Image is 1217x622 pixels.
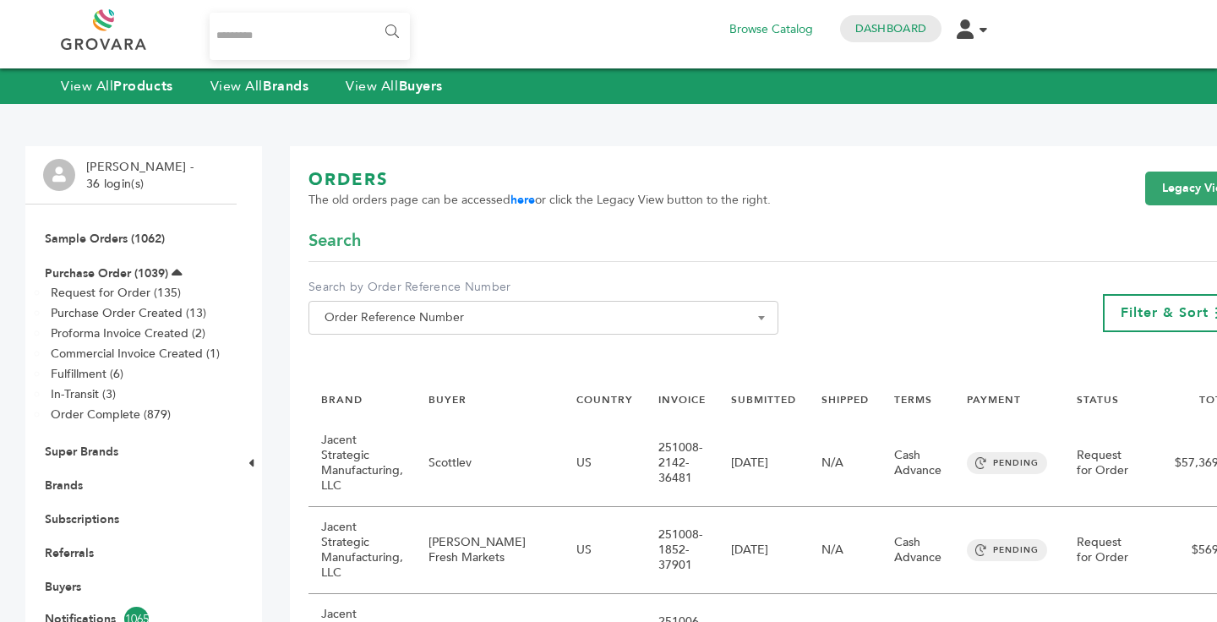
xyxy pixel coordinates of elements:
[881,507,954,594] td: Cash Advance
[51,285,181,301] a: Request for Order (135)
[308,420,416,507] td: Jacent Strategic Manufacturing, LLC
[45,444,118,460] a: Super Brands
[576,393,633,406] a: COUNTRY
[45,477,83,494] a: Brands
[731,393,796,406] a: SUBMITTED
[51,305,206,321] a: Purchase Order Created (13)
[321,393,363,406] a: BRAND
[45,231,165,247] a: Sample Orders (1062)
[51,366,123,382] a: Fulfillment (6)
[809,420,881,507] td: N/A
[61,77,173,95] a: View AllProducts
[646,420,718,507] td: 251008-2142-36481
[113,77,172,95] strong: Products
[564,507,646,594] td: US
[308,229,361,253] span: Search
[1121,303,1209,322] span: Filter & Sort
[1064,507,1145,594] td: Request for Order
[428,393,467,406] a: BUYER
[658,393,706,406] a: INVOICE
[308,301,778,335] span: Order Reference Number
[45,511,119,527] a: Subscriptions
[318,306,769,330] span: Order Reference Number
[821,393,869,406] a: SHIPPED
[86,159,198,192] li: [PERSON_NAME] - 36 login(s)
[263,77,308,95] strong: Brands
[399,77,443,95] strong: Buyers
[43,159,75,191] img: profile.png
[1077,393,1119,406] a: STATUS
[308,168,771,192] h1: ORDERS
[51,325,205,341] a: Proforma Invoice Created (2)
[967,539,1047,561] span: PENDING
[729,20,813,39] a: Browse Catalog
[210,13,410,60] input: Search...
[855,21,926,36] a: Dashboard
[45,265,168,281] a: Purchase Order (1039)
[967,452,1047,474] span: PENDING
[564,420,646,507] td: US
[346,77,443,95] a: View AllBuyers
[967,393,1021,406] a: PAYMENT
[51,406,171,423] a: Order Complete (879)
[51,346,220,362] a: Commercial Invoice Created (1)
[881,420,954,507] td: Cash Advance
[718,420,809,507] td: [DATE]
[308,192,771,209] span: The old orders page can be accessed or click the Legacy View button to the right.
[416,420,564,507] td: Scottlev
[51,386,116,402] a: In-Transit (3)
[809,507,881,594] td: N/A
[894,393,932,406] a: TERMS
[308,507,416,594] td: Jacent Strategic Manufacturing, LLC
[45,579,81,595] a: Buyers
[416,507,564,594] td: [PERSON_NAME] Fresh Markets
[1064,420,1145,507] td: Request for Order
[510,192,535,208] a: here
[308,279,778,296] label: Search by Order Reference Number
[646,507,718,594] td: 251008-1852-37901
[718,507,809,594] td: [DATE]
[210,77,309,95] a: View AllBrands
[45,545,94,561] a: Referrals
